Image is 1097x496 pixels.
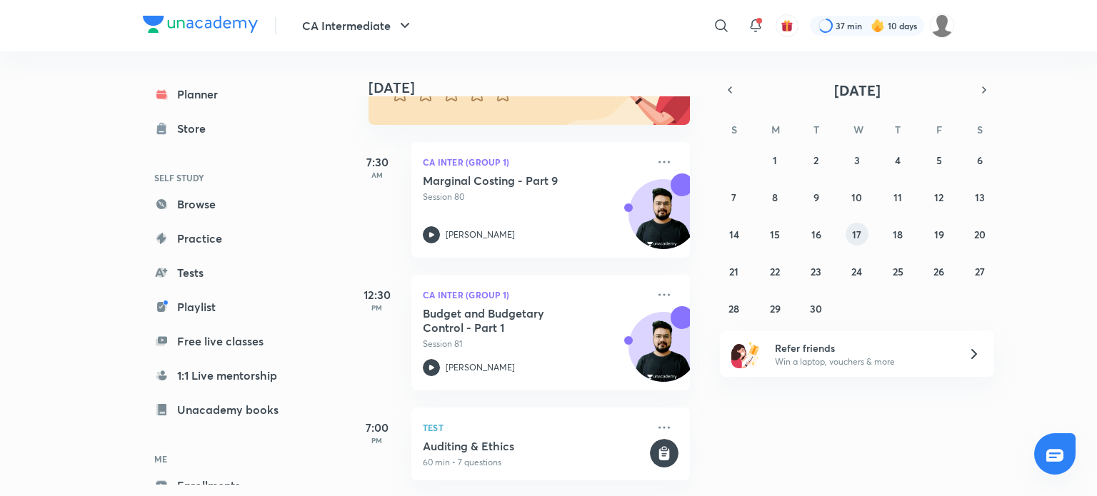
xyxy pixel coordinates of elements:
abbr: Friday [936,123,942,136]
button: September 10, 2025 [846,186,868,208]
h5: Auditing & Ethics [423,439,647,453]
img: Company Logo [143,16,258,33]
p: Win a laptop, vouchers & more [775,355,951,368]
abbr: September 23, 2025 [811,265,821,278]
button: September 11, 2025 [886,186,909,208]
a: Unacademy books [143,395,309,424]
h5: Budget and Budgetary Control - Part 1 [423,306,601,335]
h5: Marginal Costing - Part 9 [423,173,601,188]
button: September 27, 2025 [968,260,991,283]
h5: 7:00 [349,419,406,436]
abbr: September 9, 2025 [813,191,819,204]
a: Free live classes [143,327,309,355]
a: Playlist [143,293,309,321]
div: Store [177,120,214,137]
abbr: September 27, 2025 [975,265,985,278]
button: September 3, 2025 [846,148,868,171]
button: September 5, 2025 [928,148,951,171]
a: Store [143,114,309,143]
abbr: Monday [771,123,780,136]
img: streak [871,19,885,33]
abbr: September 3, 2025 [854,153,860,167]
button: CA Intermediate [294,11,422,40]
a: Practice [143,224,309,253]
a: Planner [143,80,309,108]
abbr: September 17, 2025 [852,228,861,241]
abbr: September 29, 2025 [770,302,781,315]
abbr: Sunday [731,123,737,136]
abbr: September 7, 2025 [731,191,736,204]
abbr: September 18, 2025 [893,228,903,241]
abbr: September 20, 2025 [974,228,986,241]
abbr: September 6, 2025 [977,153,983,167]
abbr: September 22, 2025 [770,265,780,278]
button: September 30, 2025 [805,297,828,320]
a: Company Logo [143,16,258,36]
button: September 15, 2025 [763,223,786,246]
h4: [DATE] [369,79,704,96]
h6: ME [143,447,309,471]
button: September 7, 2025 [723,186,746,208]
abbr: September 13, 2025 [975,191,985,204]
span: [DATE] [834,81,881,100]
abbr: September 10, 2025 [851,191,862,204]
abbr: September 28, 2025 [728,302,739,315]
button: September 12, 2025 [928,186,951,208]
img: dhanak [930,14,954,38]
button: September 19, 2025 [928,223,951,246]
abbr: September 5, 2025 [936,153,942,167]
h6: SELF STUDY [143,166,309,190]
abbr: September 15, 2025 [770,228,780,241]
abbr: Wednesday [853,123,863,136]
p: PM [349,436,406,445]
abbr: September 30, 2025 [810,302,822,315]
img: Avatar [629,187,698,255]
p: Session 81 [423,338,647,350]
p: PM [349,303,406,312]
button: September 4, 2025 [886,148,909,171]
button: September 9, 2025 [805,186,828,208]
abbr: September 24, 2025 [851,265,862,278]
abbr: September 21, 2025 [729,265,738,278]
button: September 24, 2025 [846,260,868,283]
img: avatar [781,19,793,32]
button: September 29, 2025 [763,297,786,320]
button: September 28, 2025 [723,297,746,320]
abbr: September 2, 2025 [813,153,818,167]
button: September 8, 2025 [763,186,786,208]
p: [PERSON_NAME] [446,228,515,241]
button: September 2, 2025 [805,148,828,171]
abbr: September 16, 2025 [811,228,821,241]
button: September 26, 2025 [928,260,951,283]
abbr: September 11, 2025 [893,191,902,204]
abbr: September 26, 2025 [933,265,944,278]
button: September 22, 2025 [763,260,786,283]
abbr: September 14, 2025 [729,228,739,241]
button: September 1, 2025 [763,148,786,171]
button: September 20, 2025 [968,223,991,246]
button: September 18, 2025 [886,223,909,246]
button: September 13, 2025 [968,186,991,208]
button: September 17, 2025 [846,223,868,246]
button: [DATE] [740,80,974,100]
p: Test [423,419,647,436]
abbr: September 4, 2025 [895,153,901,167]
abbr: Tuesday [813,123,819,136]
h5: 12:30 [349,286,406,303]
abbr: Thursday [895,123,901,136]
p: 60 min • 7 questions [423,456,647,469]
abbr: September 8, 2025 [772,191,778,204]
p: [PERSON_NAME] [446,361,515,374]
a: Tests [143,258,309,287]
h6: Refer friends [775,340,951,355]
abbr: September 1, 2025 [773,153,777,167]
abbr: September 25, 2025 [893,265,903,278]
a: 1:1 Live mentorship [143,361,309,390]
p: CA Inter (Group 1) [423,153,647,171]
abbr: September 12, 2025 [934,191,943,204]
button: September 23, 2025 [805,260,828,283]
p: Session 80 [423,191,647,203]
h5: 7:30 [349,153,406,171]
button: September 16, 2025 [805,223,828,246]
button: avatar [776,14,798,37]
